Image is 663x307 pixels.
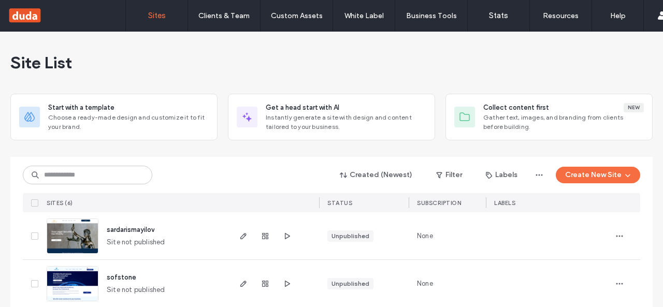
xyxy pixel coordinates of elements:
[331,231,369,241] div: Unpublished
[271,11,323,20] label: Custom Assets
[47,199,73,207] span: SITES (6)
[327,199,352,207] span: STATUS
[483,113,644,131] span: Gather text, images, and branding from clients before building.
[48,113,209,131] span: Choose a ready-made design and customize it to fit your brand.
[107,237,165,247] span: Site not published
[624,103,644,112] div: New
[228,94,435,140] div: Get a head start with AIInstantly generate a site with design and content tailored to your business.
[445,94,653,140] div: Collect content firstNewGather text, images, and branding from clients before building.
[48,103,114,113] span: Start with a template
[107,273,136,281] a: sofstone
[556,167,640,183] button: Create New Site
[489,11,508,20] label: Stats
[483,103,549,113] span: Collect content first
[10,52,72,73] span: Site List
[543,11,579,20] label: Resources
[266,113,426,131] span: Instantly generate a site with design and content tailored to your business.
[198,11,250,20] label: Clients & Team
[417,231,433,241] span: None
[344,11,384,20] label: White Label
[610,11,626,20] label: Help
[426,167,472,183] button: Filter
[107,226,154,233] a: sardarismayilov
[417,199,461,207] span: SUBSCRIPTION
[406,11,457,20] label: Business Tools
[10,94,218,140] div: Start with a templateChoose a ready-made design and customize it to fit your brand.
[331,167,422,183] button: Created (Newest)
[148,11,166,20] label: Sites
[417,279,433,289] span: None
[494,199,515,207] span: LABELS
[331,279,369,288] div: Unpublished
[266,103,339,113] span: Get a head start with AI
[477,167,527,183] button: Labels
[107,285,165,295] span: Site not published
